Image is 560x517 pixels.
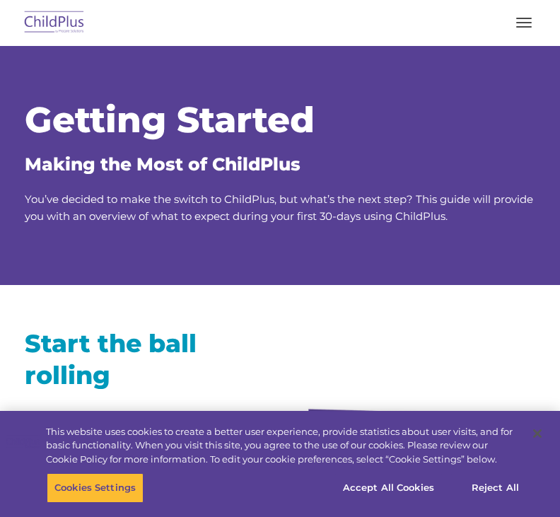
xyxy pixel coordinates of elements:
[522,418,553,449] button: Close
[46,425,520,467] div: This website uses cookies to create a better user experience, provide statistics about user visit...
[451,473,539,503] button: Reject All
[25,98,315,141] span: Getting Started
[47,473,144,503] button: Cookies Settings
[25,327,269,391] h2: Start the ball rolling
[335,473,442,503] button: Accept All Cookies
[25,409,269,477] p: As soon as you make the choice to switch to ChildPlus, you’ll need to start several processes to ...
[25,192,533,223] span: You’ve decided to make the switch to ChildPlus, but what’s the next step? This guide will provide...
[21,6,88,40] img: ChildPlus by Procare Solutions
[25,153,301,175] span: Making the Most of ChildPlus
